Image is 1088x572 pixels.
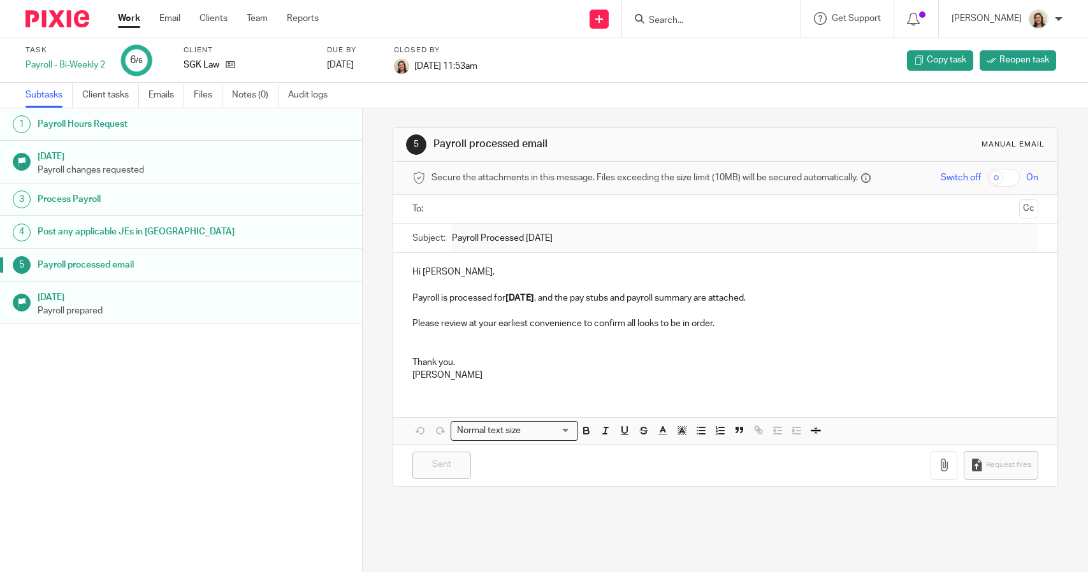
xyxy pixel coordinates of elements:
h1: [DATE] [38,147,349,163]
a: Team [247,12,268,25]
a: Client tasks [82,83,139,108]
input: Search [648,15,762,27]
a: Emails [149,83,184,108]
h1: Payroll processed email [38,255,245,275]
a: Files [194,83,222,108]
div: [DATE] [327,59,378,71]
a: Clients [199,12,228,25]
div: 5 [406,134,426,155]
div: 6 [130,53,143,68]
p: [PERSON_NAME] [412,369,1038,382]
span: [DATE] 11:53am [414,61,477,70]
label: Task [25,45,105,55]
label: Closed by [394,45,477,55]
p: Payroll changes requested [38,164,349,176]
p: Payroll is processed for , and the pay stubs and payroll summary are attached. [412,292,1038,304]
small: /6 [136,57,143,64]
div: Manual email [982,139,1045,150]
a: Reports [287,12,319,25]
a: Work [118,12,140,25]
a: Reopen task [980,50,1056,71]
h1: Payroll processed email [433,138,753,151]
div: 3 [13,190,31,208]
img: Morgan.JPG [394,59,409,74]
p: SGK Law [184,59,219,71]
div: 4 [13,224,31,241]
p: Hi [PERSON_NAME], [412,266,1038,278]
label: Subject: [412,232,446,245]
p: [PERSON_NAME] [952,12,1022,25]
p: Payroll prepared [38,304,349,317]
button: Cc [1019,199,1038,218]
h1: [DATE] [38,288,349,304]
span: Get Support [832,14,881,23]
h1: Post any applicable JEs in [GEOGRAPHIC_DATA] [38,222,245,241]
img: Pixie [25,10,89,27]
a: Subtasks [25,83,73,108]
p: Please review at your earliest convenience to confirm all looks to be in order. [412,317,1038,330]
span: Copy task [927,54,966,66]
div: 1 [13,115,31,133]
label: Due by [327,45,378,55]
a: Copy task [907,50,973,71]
img: Morgan.JPG [1028,9,1048,29]
span: Secure the attachments in this message. Files exceeding the size limit (10MB) will be secured aut... [432,171,858,184]
a: Notes (0) [232,83,279,108]
input: Search for option [525,424,570,438]
span: Normal text size [454,424,523,438]
input: Sent [412,452,471,479]
span: Switch off [941,171,981,184]
h1: Process Payroll [38,190,245,209]
a: Email [159,12,180,25]
span: Request files [986,460,1031,470]
div: Payroll - Bi-Weekly 2 [25,59,105,71]
div: Search for option [451,421,578,441]
span: On [1026,171,1038,184]
a: Audit logs [288,83,337,108]
span: Reopen task [999,54,1049,66]
label: To: [412,203,426,215]
h1: Payroll Hours Request [38,115,245,134]
p: Thank you. [412,356,1038,369]
label: Client [184,45,311,55]
div: 5 [13,256,31,274]
strong: [DATE] [505,294,534,303]
button: Request files [964,451,1038,480]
